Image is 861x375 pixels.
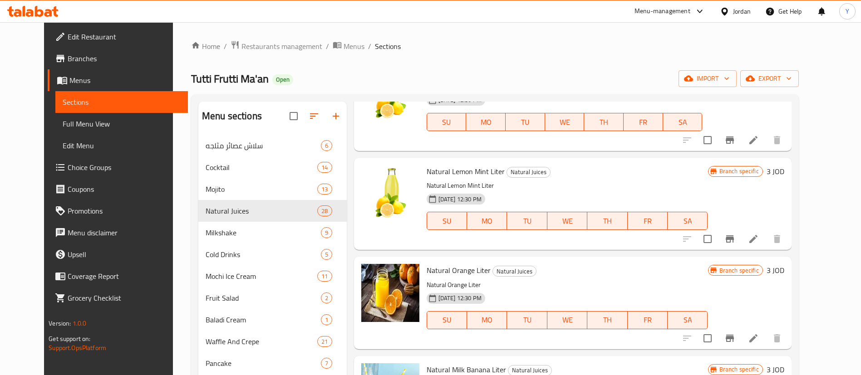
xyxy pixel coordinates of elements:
button: Branch-specific-item [719,129,741,151]
button: Branch-specific-item [719,228,741,250]
a: Edit menu item [748,234,759,244]
button: TU [507,212,547,230]
span: Baladi Cream [206,314,321,325]
span: 28 [318,207,331,215]
div: items [321,314,332,325]
span: 13 [318,185,331,194]
div: Fruit Salad [206,292,321,303]
div: Waffle And Crepe21 [198,331,347,352]
span: SU [431,313,463,326]
span: SU [431,116,463,129]
span: Get support on: [49,333,90,345]
div: Natural Juices28 [198,200,347,222]
div: items [317,336,332,347]
span: Full Menu View [63,118,181,129]
span: Menus [69,75,181,86]
span: Grocery Checklist [68,292,181,303]
span: سلاش عصائر مثلجه [206,140,321,151]
button: MO [467,212,507,230]
span: 1 [321,316,332,324]
div: items [321,140,332,151]
span: export [748,73,792,84]
button: MO [467,311,507,329]
li: / [368,41,371,52]
button: delete [766,327,788,349]
div: Natural Juices [492,266,536,277]
button: SU [427,311,467,329]
button: SU [427,113,467,131]
h6: 3 JOD [767,165,784,178]
div: Menu-management [635,6,690,17]
span: 6 [321,141,332,150]
span: Choice Groups [68,162,181,173]
div: Cocktail14 [198,156,347,178]
span: Restaurants management [241,41,322,52]
span: MO [471,214,503,228]
div: Natural Juices [507,167,551,178]
a: Edit Restaurant [48,26,188,48]
span: Cold Drinks [206,249,321,260]
a: Upsell [48,244,188,265]
button: TH [587,212,627,230]
div: items [317,184,332,195]
div: Mojito [206,184,317,195]
span: Sections [375,41,401,52]
span: SA [671,214,704,228]
div: Cocktail [206,162,317,173]
div: Waffle And Crepe [206,336,317,347]
div: items [317,205,332,216]
button: SA [663,113,703,131]
h6: 3 JOD [767,264,784,277]
button: delete [766,228,788,250]
span: Sections [63,97,181,107]
span: Milkshake [206,227,321,238]
button: TH [587,311,627,329]
span: MO [470,116,502,129]
div: Fruit Salad2 [198,287,347,309]
div: Mojito13 [198,178,347,200]
span: Coverage Report [68,271,181,282]
a: Menu disclaimer [48,222,188,244]
span: Y [846,6,849,16]
p: Natural Orange Liter [427,279,708,291]
span: import [686,73,729,84]
div: items [321,358,332,369]
span: Upsell [68,249,181,260]
button: WE [545,113,585,131]
span: Tutti Frutti Ma'an [191,68,269,89]
button: SA [668,311,708,329]
span: 21 [318,337,331,346]
a: Edit Menu [55,135,188,156]
button: TH [584,113,624,131]
span: MO [471,313,503,326]
span: Natural Juices [507,167,550,177]
span: Branch specific [716,266,763,275]
div: Pancake7 [198,352,347,374]
span: WE [551,214,584,228]
img: Natural Orange Liter [361,264,419,322]
span: Natural Juices [206,205,317,216]
div: Open [272,74,293,85]
span: Natural Juices [493,266,536,277]
a: Edit menu item [748,135,759,146]
a: Branches [48,48,188,69]
div: items [317,162,332,173]
span: Promotions [68,205,181,216]
span: FR [627,116,659,129]
span: SA [671,313,704,326]
a: Coupons [48,178,188,200]
img: Natural Lemon Mint Liter [361,165,419,223]
span: Version: [49,317,71,329]
span: Select all sections [284,107,303,126]
span: 9 [321,229,332,237]
button: import [679,70,737,87]
span: WE [549,116,581,129]
span: 7 [321,359,332,368]
span: Pancake [206,358,321,369]
span: Menu disclaimer [68,227,181,238]
span: Menus [344,41,364,52]
span: Edit Restaurant [68,31,181,42]
span: TU [511,214,543,228]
